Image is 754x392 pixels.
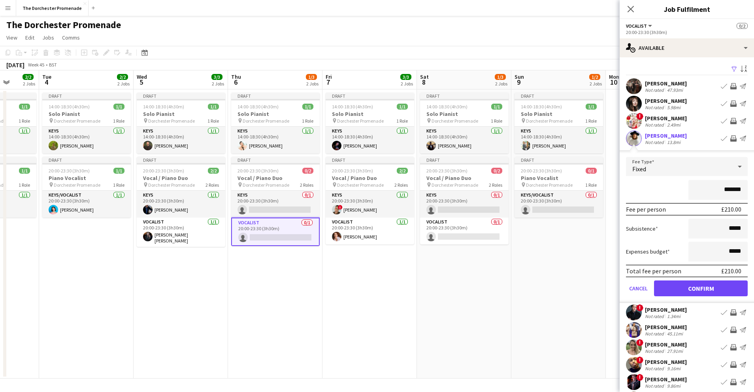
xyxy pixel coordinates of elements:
h3: Vocal / Piano Duo [231,174,320,182]
app-card-role: Keys1/114:00-18:30 (4h30m)[PERSON_NAME] [515,127,603,153]
span: 2 Roles [205,182,219,188]
div: [PERSON_NAME] [645,376,687,383]
span: 14:00-18:30 (4h30m) [143,104,184,110]
span: Dorchester Promenade [148,118,195,124]
span: Sun [515,73,524,80]
app-card-role: Keys1/120:00-23:30 (3h30m)[PERSON_NAME] [137,191,225,218]
span: 1/3 [306,74,317,80]
h3: Solo Pianist [231,110,320,117]
span: 14:00-18:30 (4h30m) [521,104,562,110]
span: Jobs [42,34,54,41]
app-card-role: Keys1/114:00-18:30 (4h30m)[PERSON_NAME] [137,127,225,153]
div: Draft [231,157,320,163]
h3: Vocal / Piano Duo [420,174,509,182]
span: ! [636,304,643,311]
span: 1/1 [491,104,502,110]
h3: Vocal / Piano Duo [137,174,225,182]
span: 1/1 [397,104,408,110]
span: 9 [513,78,524,87]
span: 1 Role [491,118,502,124]
div: 2 Jobs [117,81,130,87]
div: 27.91mi [665,348,684,354]
span: ! [636,356,643,364]
div: 2 Jobs [401,81,413,87]
div: 9.86mi [665,383,682,389]
span: View [6,34,17,41]
span: 20:00-23:30 (3h30m) [332,168,373,174]
label: Expenses budget [626,248,670,255]
h3: Solo Pianist [515,110,603,117]
app-card-role: Keys0/120:00-23:30 (3h30m) [231,191,320,218]
span: Edit [25,34,34,41]
span: 2 Roles [489,182,502,188]
span: Thu [231,73,241,80]
span: 1/1 [208,104,219,110]
div: Total fee per person [626,267,681,275]
div: 47.93mi [665,87,684,93]
app-card-role: Keys/Vocalist1/120:00-23:30 (3h30m)[PERSON_NAME] [42,191,131,218]
app-job-card: Draft20:00-23:30 (3h30m)0/1Piano Vocalist Dorchester Promenade1 RoleKeys/Vocalist0/120:00-23:30 (... [515,157,603,218]
h3: Solo Pianist [42,110,131,117]
div: Draft14:00-18:30 (4h30m)1/1Solo Pianist Dorchester Promenade1 RoleKeys1/114:00-18:30 (4h30m)[PERS... [515,93,603,153]
div: Not rated [645,87,665,93]
div: 2.49mi [665,122,682,128]
span: 1/1 [113,104,124,110]
div: £210.00 [721,205,741,213]
span: 10 [608,78,619,87]
span: 1/1 [586,104,597,110]
app-card-role: Keys1/114:00-18:30 (4h30m)[PERSON_NAME] [42,127,131,153]
span: Vocalist [626,23,647,29]
app-card-role: Keys1/114:00-18:30 (4h30m)[PERSON_NAME] [231,127,320,153]
span: 1 Role [396,118,408,124]
app-job-card: Draft20:00-23:30 (3h30m)2/2Vocal / Piano Duo Dorchester Promenade2 RolesKeys1/120:00-23:30 (3h30m... [137,157,225,247]
app-card-role: Vocalist0/120:00-23:30 (3h30m) [420,218,509,244]
div: 2 Jobs [212,81,224,87]
h3: Solo Pianist [137,110,225,117]
span: 5 [136,78,147,87]
div: [PERSON_NAME] [645,341,687,348]
div: Draft [231,93,320,99]
span: 1/2 [589,74,600,80]
div: Not rated [645,104,665,110]
div: Draft [326,157,414,163]
div: Draft14:00-18:30 (4h30m)1/1Solo Pianist Dorchester Promenade1 RoleKeys1/114:00-18:30 (4h30m)[PERS... [326,93,414,153]
h3: Job Fulfilment [620,4,754,14]
app-card-role: Vocalist0/120:00-23:30 (3h30m) [231,218,320,246]
span: Dorchester Promenade [54,182,100,188]
span: 2/2 [397,168,408,174]
span: 1 Role [19,182,30,188]
div: [PERSON_NAME] [645,358,687,365]
div: 1.34mi [665,313,682,319]
span: 14:00-18:30 (4h30m) [426,104,467,110]
span: 1/3 [495,74,506,80]
app-card-role: Keys1/114:00-18:30 (4h30m)[PERSON_NAME] [420,127,509,153]
span: Dorchester Promenade [243,118,289,124]
button: Confirm [654,280,748,296]
span: Tue [42,73,51,80]
label: Subsistence [626,225,658,232]
span: 2/2 [117,74,128,80]
h3: Piano Vocalist [515,174,603,182]
span: 1/1 [302,104,313,110]
span: 1 Role [585,118,597,124]
div: Not rated [645,365,665,371]
div: Not rated [645,122,665,128]
span: 1 Role [19,118,30,124]
span: 14:00-18:30 (4h30m) [49,104,90,110]
span: 8 [419,78,429,87]
div: [PERSON_NAME] [645,115,687,122]
span: Dorchester Promenade [243,182,289,188]
div: 5.98mi [665,104,682,110]
div: 2 Jobs [23,81,35,87]
div: Draft14:00-18:30 (4h30m)1/1Solo Pianist Dorchester Promenade1 RoleKeys1/114:00-18:30 (4h30m)[PERS... [420,93,509,153]
span: 0/2 [491,168,502,174]
span: ! [636,374,643,381]
button: The Dorchester Promenade [16,0,89,16]
app-job-card: Draft20:00-23:30 (3h30m)2/2Vocal / Piano Duo Dorchester Promenade2 RolesKeys1/120:00-23:30 (3h30m... [326,157,414,244]
span: 14:00-18:30 (4h30m) [332,104,373,110]
span: ! [338,205,343,210]
div: Draft [137,93,225,99]
div: Draft14:00-18:30 (4h30m)1/1Solo Pianist Dorchester Promenade1 RoleKeys1/114:00-18:30 (4h30m)[PERS... [137,93,225,153]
